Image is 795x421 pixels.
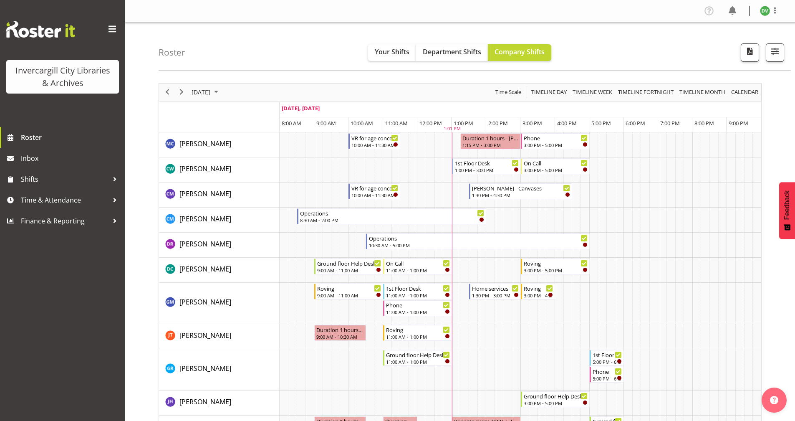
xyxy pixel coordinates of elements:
div: Ground floor Help Desk [386,350,450,359]
div: Glen Tomlinson"s event - Roving Begin From Wednesday, September 24, 2025 at 11:00:00 AM GMT+12:00... [383,325,452,341]
div: 8:30 AM - 2:00 PM [300,217,484,223]
div: Ground floor Help Desk [317,259,381,267]
div: 1st Floor Desk [593,350,622,359]
span: Timeline Week [572,87,613,97]
span: 10:00 AM [351,119,373,127]
div: Donald Cunningham"s event - Ground floor Help Desk Begin From Wednesday, September 24, 2025 at 9:... [314,259,383,274]
td: Gabriel McKay Smith resource [159,283,280,324]
span: calendar [730,87,759,97]
div: Jill Harpur"s event - Ground floor Help Desk Begin From Wednesday, September 24, 2025 at 3:00:00 ... [521,391,590,407]
td: Jill Harpur resource [159,391,280,416]
span: Timeline Day [530,87,568,97]
td: Cindy Mulrooney resource [159,208,280,233]
button: Your Shifts [368,44,416,61]
span: 11:00 AM [385,119,408,127]
button: Department Shifts [416,44,488,61]
div: Cindy Mulrooney"s event - Operations Begin From Wednesday, September 24, 2025 at 8:30:00 AM GMT+1... [297,208,486,224]
button: Next [176,87,187,97]
div: 1:01 PM [444,125,461,132]
span: 8:00 PM [694,119,714,127]
td: Glen Tomlinson resource [159,324,280,349]
span: Roster [21,131,121,144]
div: previous period [160,84,174,101]
span: Timeline Fortnight [617,87,674,97]
span: 12:00 PM [419,119,442,127]
td: Debra Robinson resource [159,233,280,258]
div: Gabriel McKay Smith"s event - Roving Begin From Wednesday, September 24, 2025 at 3:00:00 PM GMT+1... [521,284,555,299]
button: Timeline Month [678,87,727,97]
td: Aurora Catu resource [159,132,280,157]
span: 2:00 PM [488,119,508,127]
td: Grace Roscoe-Squires resource [159,349,280,391]
div: Aurora Catu"s event - VR for age concern Begin From Wednesday, September 24, 2025 at 10:00:00 AM ... [348,133,400,149]
div: 9:00 AM - 11:00 AM [317,292,381,299]
button: September 2025 [190,87,222,97]
button: Timeline Week [571,87,614,97]
div: Gabriel McKay Smith"s event - 1st Floor Desk Begin From Wednesday, September 24, 2025 at 11:00:00... [383,284,452,299]
div: 3:00 PM - 5:00 PM [524,400,588,406]
button: Fortnight [617,87,675,97]
a: [PERSON_NAME] [179,397,231,407]
a: [PERSON_NAME] [179,239,231,249]
a: [PERSON_NAME] [179,264,231,274]
span: [PERSON_NAME] [179,331,231,340]
div: Catherine Wilson"s event - On Call Begin From Wednesday, September 24, 2025 at 3:00:00 PM GMT+12:... [521,158,590,174]
a: [PERSON_NAME] [179,297,231,307]
button: Month [730,87,760,97]
div: Roving [317,284,381,292]
div: 5:00 PM - 6:00 PM [593,358,622,365]
button: Time Scale [494,87,523,97]
button: Previous [162,87,173,97]
span: 8:00 AM [282,119,301,127]
div: 1st Floor Desk [455,159,519,167]
td: Donald Cunningham resource [159,258,280,283]
div: 5:00 PM - 6:00 PM [593,375,622,382]
td: Chamique Mamolo resource [159,183,280,208]
div: Gabriel McKay Smith"s event - Roving Begin From Wednesday, September 24, 2025 at 9:00:00 AM GMT+1... [314,284,383,299]
span: Time Scale [495,87,522,97]
span: 1:00 PM [454,119,473,127]
span: Finance & Reporting [21,215,109,227]
div: 11:00 AM - 1:00 PM [386,309,450,315]
div: 1:30 PM - 4:30 PM [472,192,570,198]
span: Department Shifts [423,47,481,56]
div: Ground floor Help Desk [524,392,588,400]
div: 11:00 AM - 1:00 PM [386,358,450,365]
div: Donald Cunningham"s event - Roving Begin From Wednesday, September 24, 2025 at 3:00:00 PM GMT+12:... [521,259,590,274]
div: next period [174,84,189,101]
span: [PERSON_NAME] [179,164,231,173]
div: Duration 1 hours - [PERSON_NAME] [462,134,518,142]
div: 11:00 AM - 1:00 PM [386,292,450,299]
span: Time & Attendance [21,194,109,206]
div: Debra Robinson"s event - Operations Begin From Wednesday, September 24, 2025 at 10:30:00 AM GMT+1... [366,233,590,249]
span: [PERSON_NAME] [179,364,231,373]
button: Timeline Day [530,87,568,97]
h4: Roster [159,48,185,57]
span: [DATE] [191,87,211,97]
div: 11:00 AM - 1:00 PM [386,333,450,340]
div: Catherine Wilson"s event - 1st Floor Desk Begin From Wednesday, September 24, 2025 at 1:00:00 PM ... [452,158,521,174]
span: [PERSON_NAME] [179,297,231,307]
div: Aurora Catu"s event - Duration 1 hours - Aurora Catu Begin From Wednesday, September 24, 2025 at ... [460,133,520,149]
div: Glen Tomlinson"s event - Duration 1 hours - Glen Tomlinson Begin From Wednesday, September 24, 20... [314,325,366,341]
div: [PERSON_NAME] - Canvases [472,184,570,192]
div: Operations [369,234,588,242]
div: Donald Cunningham"s event - On Call Begin From Wednesday, September 24, 2025 at 11:00:00 AM GMT+1... [383,259,452,274]
button: Company Shifts [488,44,551,61]
div: Chamique Mamolo"s event - VR for age concern Begin From Wednesday, September 24, 2025 at 10:00:00... [348,183,400,199]
div: Invercargill City Libraries & Archives [15,64,111,89]
div: Gabriel McKay Smith"s event - Home services Begin From Wednesday, September 24, 2025 at 1:30:00 P... [469,284,521,299]
span: 5:00 PM [591,119,611,127]
div: Phone [386,301,450,309]
div: Phone [524,134,588,142]
div: 1st Floor Desk [386,284,450,292]
td: Catherine Wilson resource [159,157,280,183]
div: Aurora Catu"s event - Phone Begin From Wednesday, September 24, 2025 at 3:00:00 PM GMT+12:00 Ends... [521,133,590,149]
span: Inbox [21,152,121,165]
span: 9:00 AM [316,119,336,127]
span: Shifts [21,173,109,185]
div: Phone [593,367,622,375]
img: help-xxl-2.png [770,396,778,404]
div: 3:00 PM - 5:00 PM [524,267,588,274]
img: desk-view11665.jpg [760,6,770,16]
